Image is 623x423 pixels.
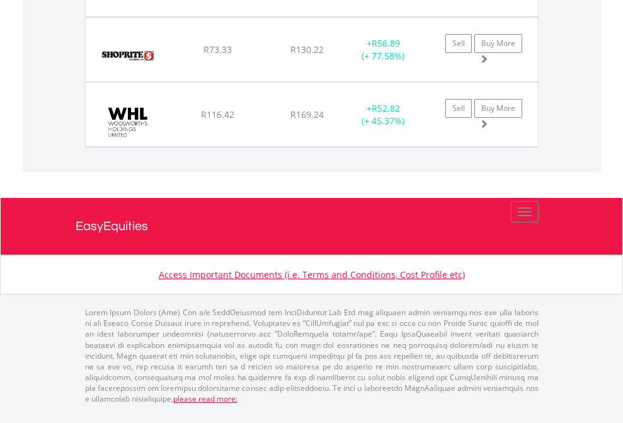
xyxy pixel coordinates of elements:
a: Buy More [474,99,522,118]
a: please read more: [173,393,237,404]
a: Access Important Documents (i.e. Terms and Conditions, Cost Profile etc) [159,269,465,281]
img: EQU.ZA.WHL.png [92,98,163,143]
a: Sell [445,99,472,118]
img: EQU.ZA.SHP.png [92,33,163,78]
a: EasyEquities [76,198,548,255]
span: R130.22 [290,43,324,55]
span: R56.89 [372,37,400,49]
a: Sell [445,34,472,53]
a: Buy More [474,34,522,53]
span: R169.24 [290,108,324,120]
div: + (+ 45.37%) [344,102,423,127]
span: R73.33 [203,43,232,55]
span: R116.42 [201,108,234,120]
div: + (+ 77.58%) [344,37,423,62]
p: Lorem Ipsum Dolors (Ame) Con a/e SeddOeiusmod tem InciDiduntut Lab Etd mag aliquaen admin veniamq... [85,307,539,404]
span: R52.82 [372,102,400,114]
